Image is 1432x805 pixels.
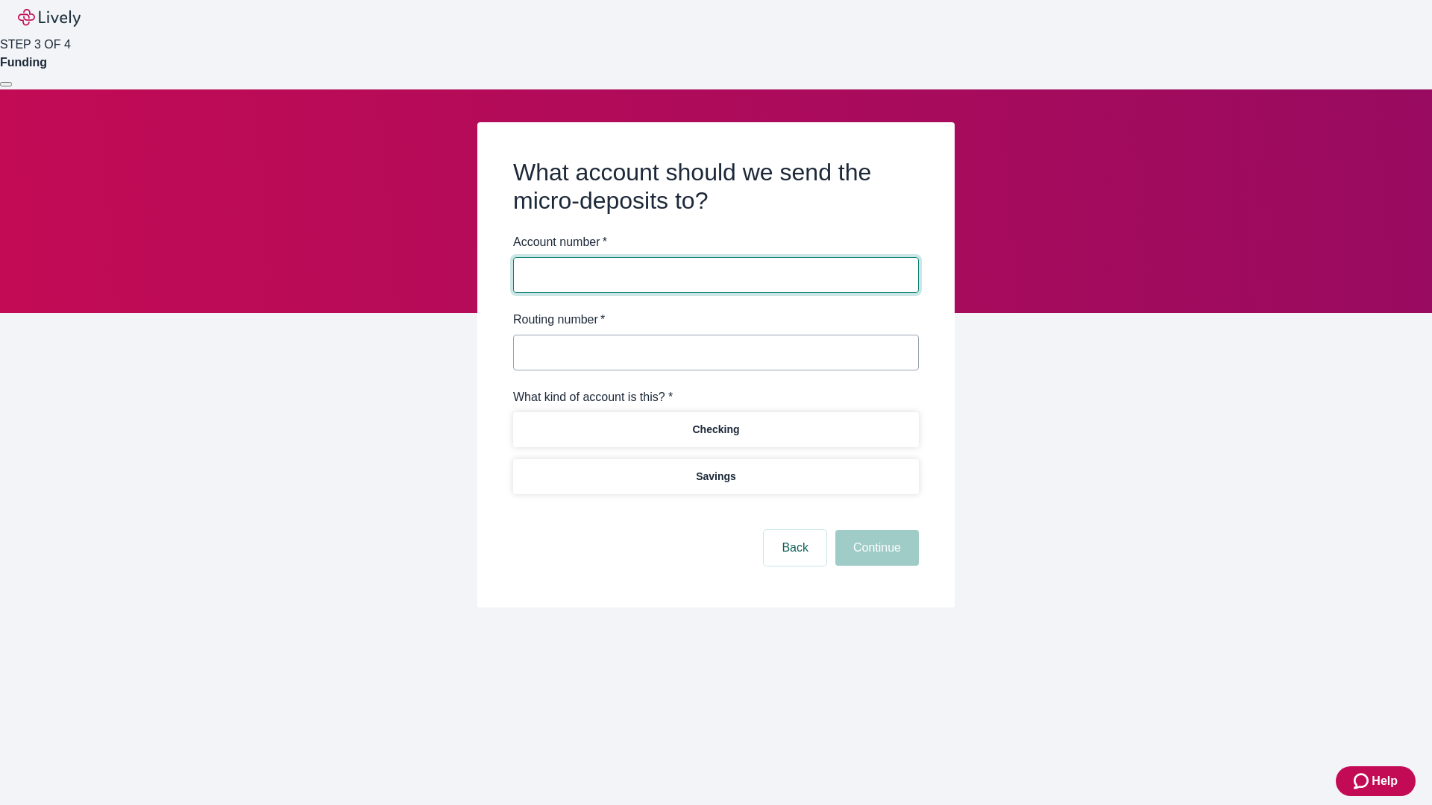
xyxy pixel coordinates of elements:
[764,530,826,566] button: Back
[513,233,607,251] label: Account number
[513,388,673,406] label: What kind of account is this? *
[513,311,605,329] label: Routing number
[1372,772,1398,790] span: Help
[692,422,739,438] p: Checking
[18,9,81,27] img: Lively
[696,469,736,484] p: Savings
[513,158,919,215] h2: What account should we send the micro-deposits to?
[1336,766,1416,796] button: Zendesk support iconHelp
[1354,772,1372,790] svg: Zendesk support icon
[513,459,919,494] button: Savings
[513,412,919,447] button: Checking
